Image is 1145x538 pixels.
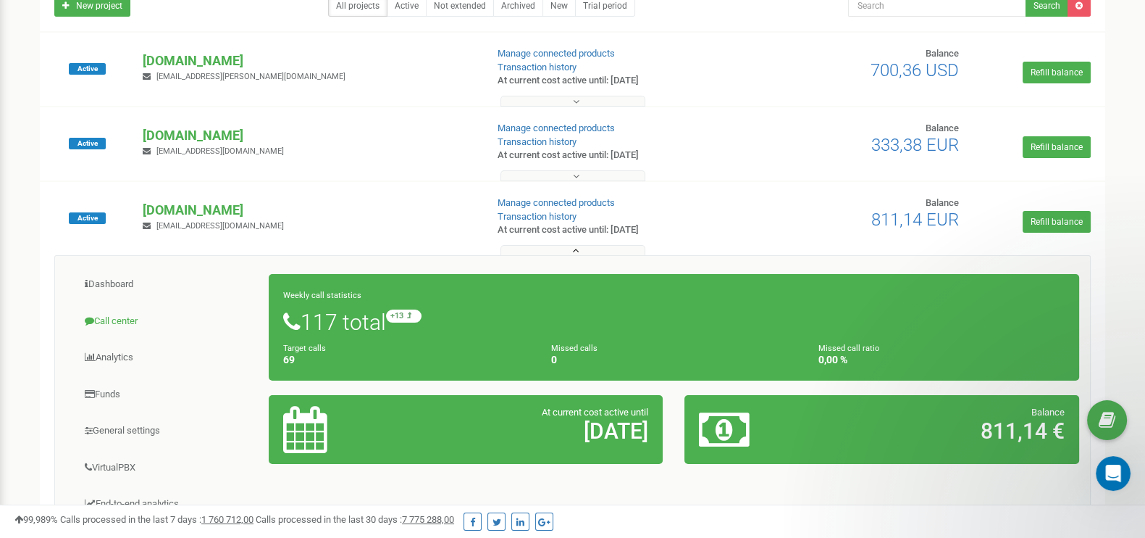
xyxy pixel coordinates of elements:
h4: 0,00 % [818,355,1065,365]
p: [DOMAIN_NAME] [143,201,474,220]
a: VirtualPBX [66,450,269,486]
span: 99,989% [14,514,58,525]
p: [DOMAIN_NAME] [143,51,474,70]
span: 700,36 USD [870,60,958,80]
p: At current cost active until: [DATE] [498,74,740,88]
span: 811,14 EUR [871,210,958,230]
small: Weekly call statistics [283,291,361,300]
span: 333,38 EUR [871,135,958,155]
h1: 117 total [283,310,1065,334]
span: Active [69,212,106,224]
a: Transaction history [498,211,576,222]
small: Missed call ratio [818,344,879,353]
span: Calls processed in the last 30 days : [256,514,454,525]
span: At current cost active until [542,407,648,418]
span: Balance [925,123,958,133]
a: Manage connected products [498,48,615,59]
span: Active [69,138,106,149]
small: +13 [386,310,421,323]
a: Refill balance [1023,62,1091,83]
small: Missed calls [551,344,597,353]
a: Refill balance [1023,211,1091,233]
h2: 811,14 € [829,419,1065,443]
a: Manage connected products [498,123,615,133]
span: [EMAIL_ADDRESS][DOMAIN_NAME] [156,221,284,231]
small: Target calls [283,344,326,353]
span: Balance [925,197,958,208]
span: Balance [1031,407,1065,418]
h4: 69 [283,355,529,365]
p: At current cost active until: [DATE] [498,149,740,162]
span: [EMAIL_ADDRESS][PERSON_NAME][DOMAIN_NAME] [156,72,345,81]
span: Active [69,63,106,75]
a: Manage connected products [498,197,615,208]
a: Refill balance [1023,136,1091,158]
a: Transaction history [498,136,576,147]
a: End-to-end analytics [66,487,269,522]
a: Dashboard [66,267,269,302]
iframe: Intercom live chat [1096,456,1131,491]
a: Funds [66,377,269,413]
h4: 0 [551,355,797,365]
u: 1 760 712,00 [201,514,253,525]
a: Analytics [66,340,269,376]
p: At current cost active until: [DATE] [498,223,740,237]
u: 7 775 288,00 [402,514,454,525]
a: Transaction history [498,62,576,73]
span: [EMAIL_ADDRESS][DOMAIN_NAME] [156,146,284,156]
span: Balance [925,48,958,59]
a: Call center [66,304,269,339]
a: General settings [66,413,269,449]
p: [DOMAIN_NAME] [143,126,474,145]
span: Calls processed in the last 7 days : [60,514,253,525]
h2: [DATE] [412,419,648,443]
